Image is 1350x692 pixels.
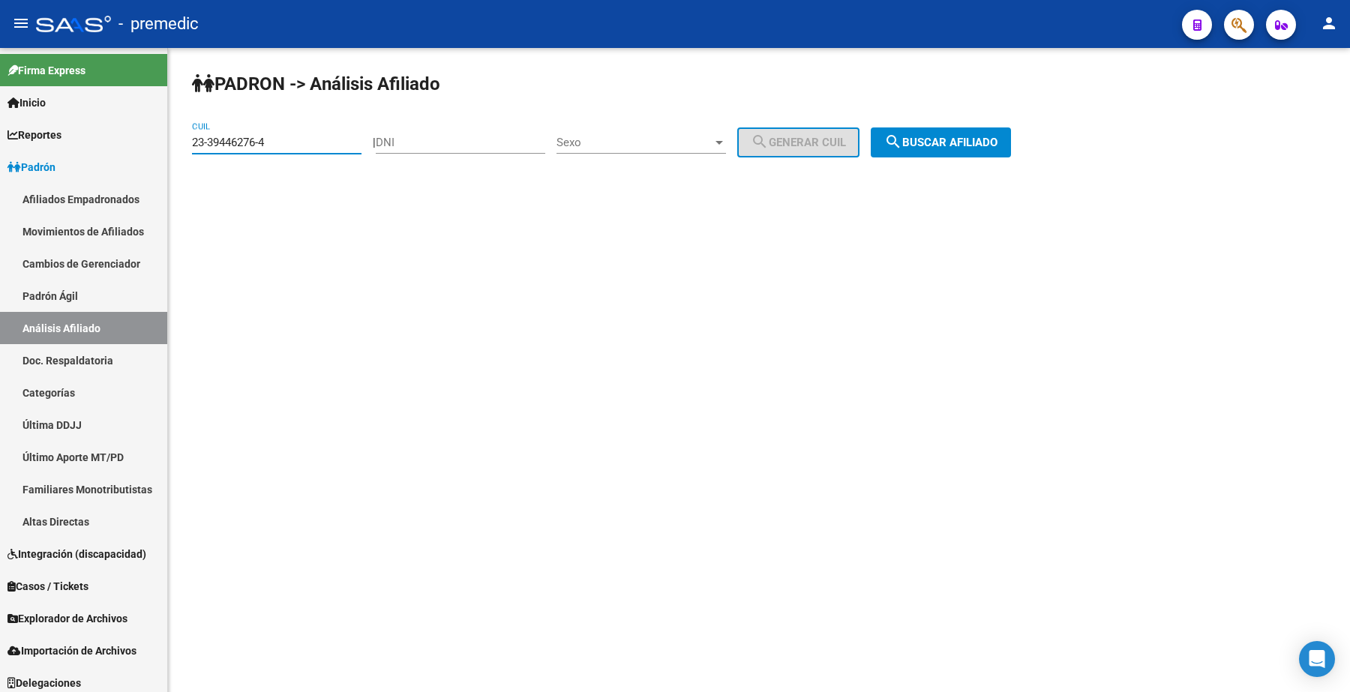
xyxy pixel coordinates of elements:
mat-icon: menu [12,14,30,32]
span: Sexo [556,136,712,149]
strong: PADRON -> Análisis Afiliado [192,73,440,94]
button: Generar CUIL [737,127,859,157]
span: Explorador de Archivos [7,610,127,627]
span: - premedic [118,7,199,40]
mat-icon: person [1320,14,1338,32]
span: Generar CUIL [751,136,846,149]
span: Inicio [7,94,46,111]
span: Importación de Archivos [7,643,136,659]
mat-icon: search [884,133,902,151]
span: Padrón [7,159,55,175]
span: Buscar afiliado [884,136,997,149]
span: Casos / Tickets [7,578,88,595]
mat-icon: search [751,133,769,151]
span: Delegaciones [7,675,81,691]
button: Buscar afiliado [871,127,1011,157]
span: Reportes [7,127,61,143]
div: | [373,136,871,149]
span: Integración (discapacidad) [7,546,146,562]
div: Open Intercom Messenger [1299,641,1335,677]
span: Firma Express [7,62,85,79]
